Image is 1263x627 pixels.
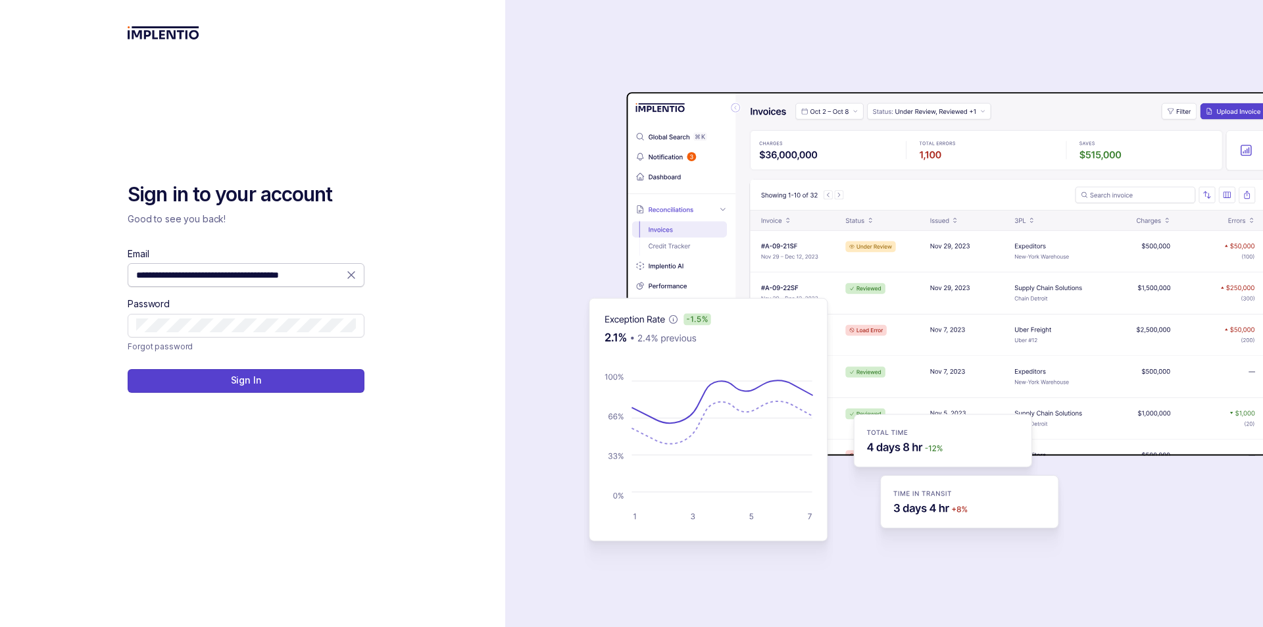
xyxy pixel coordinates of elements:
[128,26,199,39] img: logo
[128,340,193,353] p: Forgot password
[128,247,149,261] label: Email
[128,297,170,311] label: Password
[128,340,193,353] a: Link Forgot password
[128,213,364,226] p: Good to see you back!
[128,369,364,393] button: Sign In
[128,182,364,208] h2: Sign in to your account
[231,374,262,387] p: Sign In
